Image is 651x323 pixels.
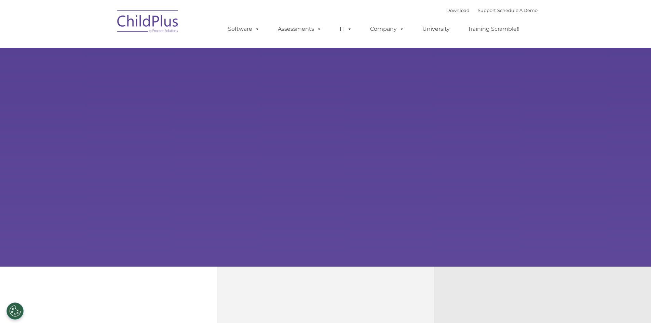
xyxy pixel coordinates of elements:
font: | [446,8,538,13]
a: IT [333,22,359,36]
a: Download [446,8,470,13]
a: Software [221,22,267,36]
a: University [416,22,457,36]
img: ChildPlus by Procare Solutions [114,5,182,40]
button: Cookies Settings [6,302,24,320]
a: Support [478,8,496,13]
a: Training Scramble!! [461,22,526,36]
a: Assessments [271,22,328,36]
a: Company [363,22,411,36]
a: Schedule A Demo [497,8,538,13]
